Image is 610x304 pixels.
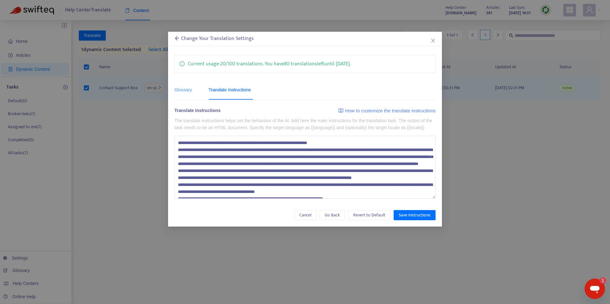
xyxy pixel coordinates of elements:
[338,107,436,115] a: How to customize the translate instructions
[593,277,606,284] iframe: Number of unread messages
[585,279,605,299] iframe: Button to launch messaging window, 1 unread message
[294,210,316,220] button: Cancel
[180,60,185,66] span: info-circle
[348,210,390,220] button: Revert to Default
[320,210,345,220] button: Go Back
[345,107,436,115] span: How to customize the translate instructions
[188,60,351,68] p: Current usage: 20 / 100 translations . You have 80 translations left until [DATE] .
[174,35,436,43] div: Change Your Translation Settings
[353,212,385,219] span: Revert to Default
[338,108,343,113] img: image-link
[174,117,436,131] p: The translate instructions helps set the behaviour of the AI. Add here the main instructions for ...
[174,107,220,116] div: Translate Instructions
[208,86,251,93] div: Translate Instructions
[430,37,437,44] button: Close
[174,86,192,93] div: Glossary
[430,38,436,43] span: close
[394,210,436,220] button: Save Instructions
[399,212,430,219] span: Save Instructions
[325,212,340,219] span: Go Back
[299,212,311,219] span: Cancel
